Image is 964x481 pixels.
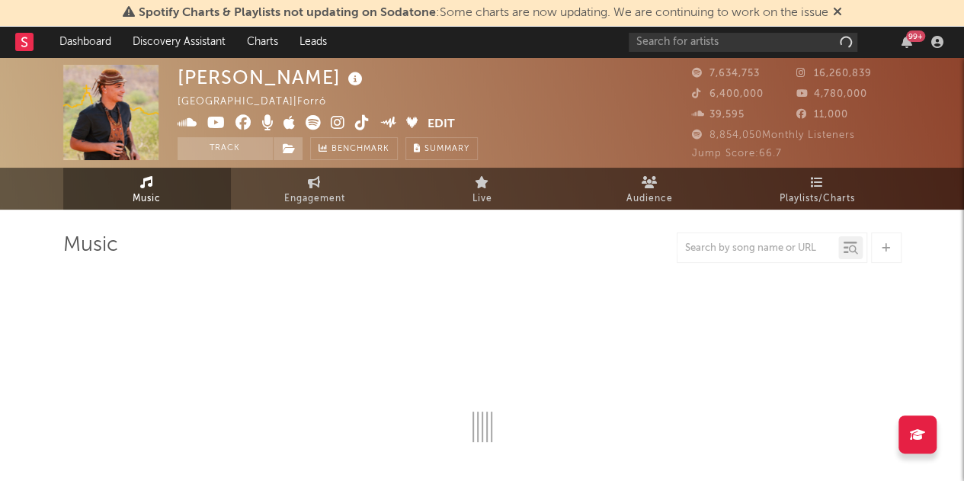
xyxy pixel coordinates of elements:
[331,140,389,159] span: Benchmark
[626,190,673,208] span: Audience
[796,89,867,99] span: 4,780,000
[629,33,857,52] input: Search for artists
[236,27,289,57] a: Charts
[692,149,782,159] span: Jump Score: 66.7
[178,93,344,111] div: [GEOGRAPHIC_DATA] | Forró
[796,69,872,79] span: 16,260,839
[902,36,912,48] button: 99+
[178,65,367,90] div: [PERSON_NAME]
[399,168,566,210] a: Live
[284,190,345,208] span: Engagement
[734,168,902,210] a: Playlists/Charts
[566,168,734,210] a: Audience
[178,137,273,160] button: Track
[424,145,469,153] span: Summary
[906,30,925,42] div: 99 +
[122,27,236,57] a: Discovery Assistant
[63,168,231,210] a: Music
[692,89,764,99] span: 6,400,000
[692,110,745,120] span: 39,595
[796,110,848,120] span: 11,000
[833,7,842,19] span: Dismiss
[692,69,760,79] span: 7,634,753
[49,27,122,57] a: Dashboard
[310,137,398,160] a: Benchmark
[139,7,828,19] span: : Some charts are now updating. We are continuing to work on the issue
[472,190,492,208] span: Live
[133,190,161,208] span: Music
[289,27,338,57] a: Leads
[405,137,478,160] button: Summary
[231,168,399,210] a: Engagement
[692,130,855,140] span: 8,854,050 Monthly Listeners
[428,115,455,134] button: Edit
[139,7,436,19] span: Spotify Charts & Playlists not updating on Sodatone
[780,190,855,208] span: Playlists/Charts
[677,242,838,255] input: Search by song name or URL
